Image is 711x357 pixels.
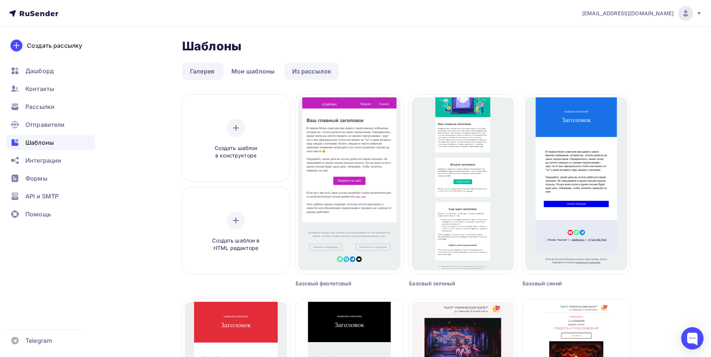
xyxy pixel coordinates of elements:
[25,138,54,147] span: Шаблоны
[523,280,603,287] div: Базовый синий
[6,63,95,78] a: Дашборд
[6,117,95,132] a: Отправители
[409,280,490,287] div: Базовый зеленый
[224,63,283,80] a: Мои шаблоны
[200,144,271,160] span: Создать шаблон в конструкторе
[284,63,339,80] a: Из рассылок
[25,84,54,93] span: Контакты
[25,192,59,201] span: API и SMTP
[25,210,51,219] span: Помощь
[6,99,95,114] a: Рассылки
[25,102,54,111] span: Рассылки
[182,63,222,80] a: Галерея
[6,171,95,186] a: Формы
[582,6,702,21] a: [EMAIL_ADDRESS][DOMAIN_NAME]
[6,81,95,96] a: Контакты
[200,237,271,252] span: Создать шаблон в HTML редакторе
[6,135,95,150] a: Шаблоны
[582,10,674,17] span: [EMAIL_ADDRESS][DOMAIN_NAME]
[25,156,61,165] span: Интеграции
[25,174,47,183] span: Формы
[182,39,241,54] h2: Шаблоны
[25,66,54,75] span: Дашборд
[25,120,65,129] span: Отправители
[27,41,82,50] div: Создать рассылку
[296,280,376,287] div: Базовый фиолетовый
[25,336,52,345] span: Telegram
